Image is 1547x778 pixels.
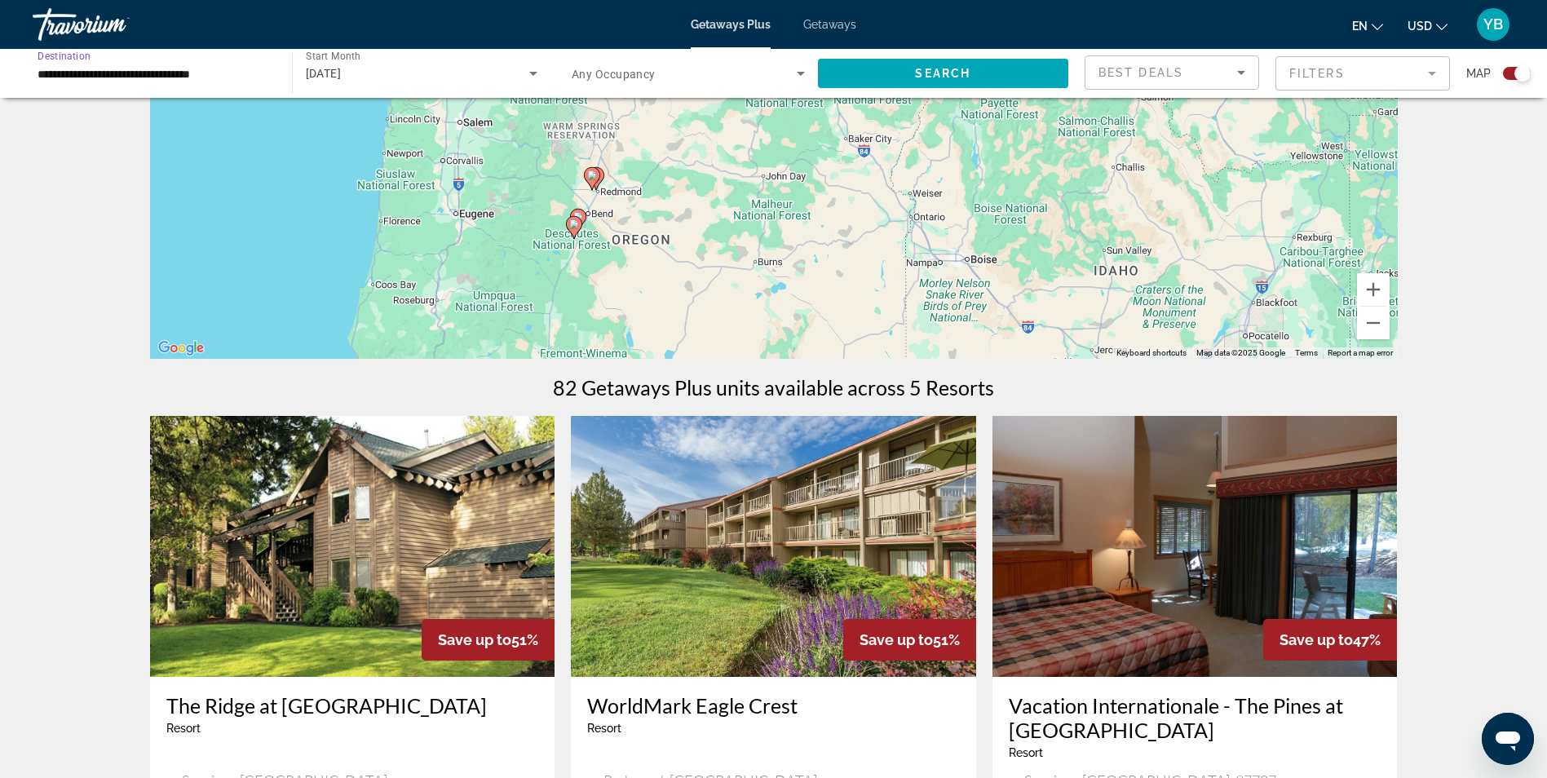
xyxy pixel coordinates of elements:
[571,416,976,677] img: 2262E01X.jpg
[1357,307,1390,339] button: Zoom out
[1466,62,1491,85] span: Map
[38,50,91,61] span: Destination
[587,693,960,718] a: WorldMark Eagle Crest
[992,416,1398,677] img: ii_tpn4.jpg
[1009,693,1381,742] a: Vacation Internationale - The Pines at [GEOGRAPHIC_DATA]
[1328,348,1393,357] a: Report a map error
[1009,746,1043,759] span: Resort
[150,416,555,677] img: 2015E01L.jpg
[1196,348,1285,357] span: Map data ©2025 Google
[422,619,555,661] div: 51%
[803,18,856,31] a: Getaways
[818,59,1069,88] button: Search
[1116,347,1187,359] button: Keyboard shortcuts
[587,722,621,735] span: Resort
[843,619,976,661] div: 51%
[1408,20,1432,33] span: USD
[1098,63,1245,82] mat-select: Sort by
[166,722,201,735] span: Resort
[1295,348,1318,357] a: Terms (opens in new tab)
[1098,66,1183,79] span: Best Deals
[915,67,970,80] span: Search
[1357,273,1390,306] button: Zoom in
[438,631,511,648] span: Save up to
[1275,55,1450,91] button: Filter
[860,631,933,648] span: Save up to
[553,375,994,400] h1: 82 Getaways Plus units available across 5 Resorts
[166,693,539,718] a: The Ridge at [GEOGRAPHIC_DATA]
[33,3,196,46] a: Travorium
[1408,14,1448,38] button: Change currency
[154,338,208,359] img: Google
[691,18,771,31] a: Getaways Plus
[1482,713,1534,765] iframe: Button to launch messaging window
[1472,7,1514,42] button: User Menu
[572,68,656,81] span: Any Occupancy
[306,67,342,80] span: [DATE]
[1352,20,1368,33] span: en
[1263,619,1397,661] div: 47%
[154,338,208,359] a: Open this area in Google Maps (opens a new window)
[306,51,360,62] span: Start Month
[1280,631,1353,648] span: Save up to
[1483,16,1503,33] span: YB
[1352,14,1383,38] button: Change language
